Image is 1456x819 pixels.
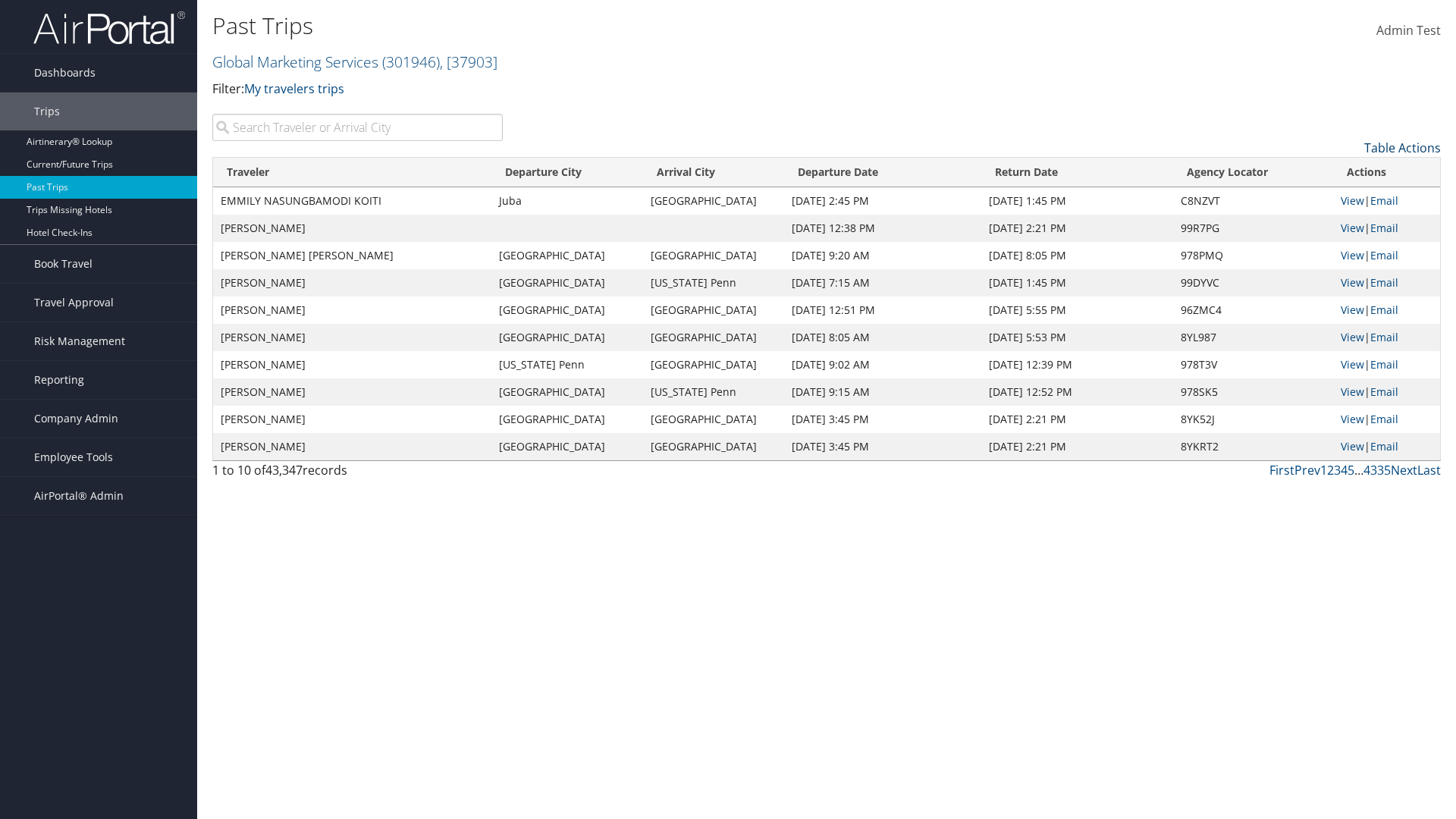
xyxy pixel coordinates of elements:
td: [DATE] 3:45 PM [784,406,981,433]
a: 4335 [1363,462,1391,479]
td: | [1333,297,1440,324]
td: [US_STATE] Penn [491,351,643,378]
span: AirPortal® Admin [34,477,124,515]
td: [DATE] 2:45 PM [784,187,981,215]
td: [GEOGRAPHIC_DATA] [643,324,785,351]
td: 96ZMC4 [1173,297,1332,324]
th: Return Date: activate to sort column ascending [981,158,1174,187]
td: | [1333,215,1440,242]
td: [DATE] 2:21 PM [981,215,1174,242]
td: [DATE] 12:39 PM [981,351,1174,378]
td: | [1333,187,1440,215]
th: Departure Date: activate to sort column ascending [784,158,981,187]
td: [PERSON_NAME] [213,378,491,406]
a: Prev [1294,462,1320,479]
td: 8YL987 [1173,324,1332,351]
p: Filter: [212,80,1031,99]
td: 99DYVC [1173,269,1332,297]
a: First [1269,462,1294,479]
span: ( 301946 ) [382,52,440,72]
a: View [1341,193,1364,208]
a: Global Marketing Services [212,52,497,72]
a: View [1341,303,1364,317]
a: Next [1391,462,1417,479]
td: [PERSON_NAME] [213,351,491,378]
a: My travelers trips [244,80,344,97]
td: 978SK5 [1173,378,1332,406]
a: Email [1370,275,1398,290]
td: [GEOGRAPHIC_DATA] [491,406,643,433]
td: C8NZVT [1173,187,1332,215]
td: [DATE] 12:38 PM [784,215,981,242]
img: airportal-logo.png [33,10,185,45]
td: [PERSON_NAME] [213,324,491,351]
td: [PERSON_NAME] [213,297,491,324]
td: [GEOGRAPHIC_DATA] [491,242,643,269]
a: View [1341,221,1364,235]
td: [PERSON_NAME] [213,406,491,433]
span: Company Admin [34,400,118,438]
span: Travel Approval [34,284,114,322]
td: [DATE] 7:15 AM [784,269,981,297]
td: EMMILY NASUNGBAMODI KOITI [213,187,491,215]
span: , [ 37903 ] [440,52,497,72]
span: … [1354,462,1363,479]
a: Email [1370,330,1398,344]
th: Traveler: activate to sort column ascending [213,158,491,187]
a: Table Actions [1364,140,1441,156]
span: Book Travel [34,245,93,283]
a: Email [1370,412,1398,426]
a: View [1341,384,1364,399]
td: | [1333,269,1440,297]
a: View [1341,275,1364,290]
span: Risk Management [34,322,125,360]
a: 2 [1327,462,1334,479]
th: Departure City: activate to sort column ascending [491,158,643,187]
td: 978PMQ [1173,242,1332,269]
a: 5 [1348,462,1354,479]
td: 99R7PG [1173,215,1332,242]
div: 1 to 10 of records [212,461,503,487]
td: [DATE] 8:05 PM [981,242,1174,269]
td: | [1333,351,1440,378]
td: | [1333,406,1440,433]
td: [DATE] 1:45 PM [981,269,1174,297]
td: [GEOGRAPHIC_DATA] [643,242,785,269]
span: Admin Test [1376,22,1441,39]
td: [DATE] 2:21 PM [981,433,1174,460]
span: Employee Tools [34,438,113,476]
a: 1 [1320,462,1327,479]
th: Arrival City: activate to sort column ascending [643,158,785,187]
td: [DATE] 2:21 PM [981,406,1174,433]
a: Email [1370,221,1398,235]
td: | [1333,433,1440,460]
td: [GEOGRAPHIC_DATA] [643,433,785,460]
td: [GEOGRAPHIC_DATA] [491,269,643,297]
td: [DATE] 3:45 PM [784,433,981,460]
input: Search Traveler or Arrival City [212,114,503,141]
td: [DATE] 12:52 PM [981,378,1174,406]
td: 978T3V [1173,351,1332,378]
td: [GEOGRAPHIC_DATA] [491,433,643,460]
td: [DATE] 12:51 PM [784,297,981,324]
h1: Past Trips [212,10,1031,42]
a: Email [1370,193,1398,208]
td: [US_STATE] Penn [643,269,785,297]
a: View [1341,439,1364,453]
span: Dashboards [34,54,96,92]
a: Last [1417,462,1441,479]
th: Agency Locator: activate to sort column ascending [1173,158,1332,187]
td: [GEOGRAPHIC_DATA] [643,406,785,433]
td: | [1333,378,1440,406]
a: Email [1370,357,1398,372]
td: [PERSON_NAME] [213,433,491,460]
a: View [1341,412,1364,426]
a: View [1341,330,1364,344]
a: View [1341,357,1364,372]
td: | [1333,242,1440,269]
a: Admin Test [1376,8,1441,55]
td: [GEOGRAPHIC_DATA] [491,324,643,351]
a: 3 [1334,462,1341,479]
td: Juba [491,187,643,215]
td: [DATE] 5:53 PM [981,324,1174,351]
